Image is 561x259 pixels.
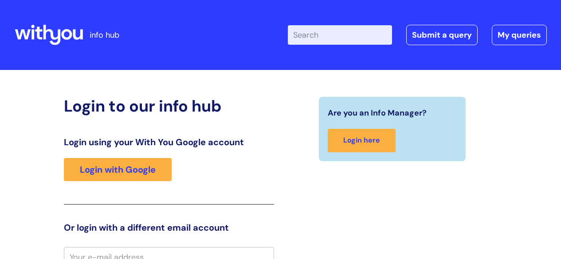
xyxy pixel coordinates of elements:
h3: Login using your With You Google account [64,137,274,147]
a: Login here [328,129,396,152]
a: Login with Google [64,158,172,181]
input: Search [288,25,392,45]
h2: Login to our info hub [64,97,274,116]
h3: Or login with a different email account [64,222,274,233]
a: My queries [492,25,547,45]
span: Are you an Info Manager? [328,106,427,120]
a: Submit a query [406,25,478,45]
p: info hub [90,28,119,42]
